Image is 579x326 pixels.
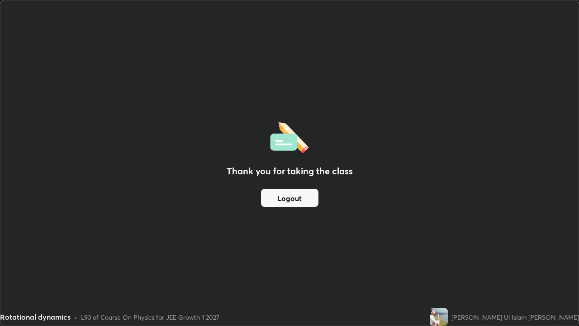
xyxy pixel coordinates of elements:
img: 8542fd9634654b18b5ab1538d47c8f9c.jpg [430,308,448,326]
div: • [74,312,77,322]
img: offlineFeedback.1438e8b3.svg [270,119,309,153]
button: Logout [261,189,318,207]
div: L93 of Course On Physics for JEE Growth 1 2027 [81,312,219,322]
h2: Thank you for taking the class [227,164,353,178]
div: [PERSON_NAME] Ul Islam [PERSON_NAME] [451,312,579,322]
